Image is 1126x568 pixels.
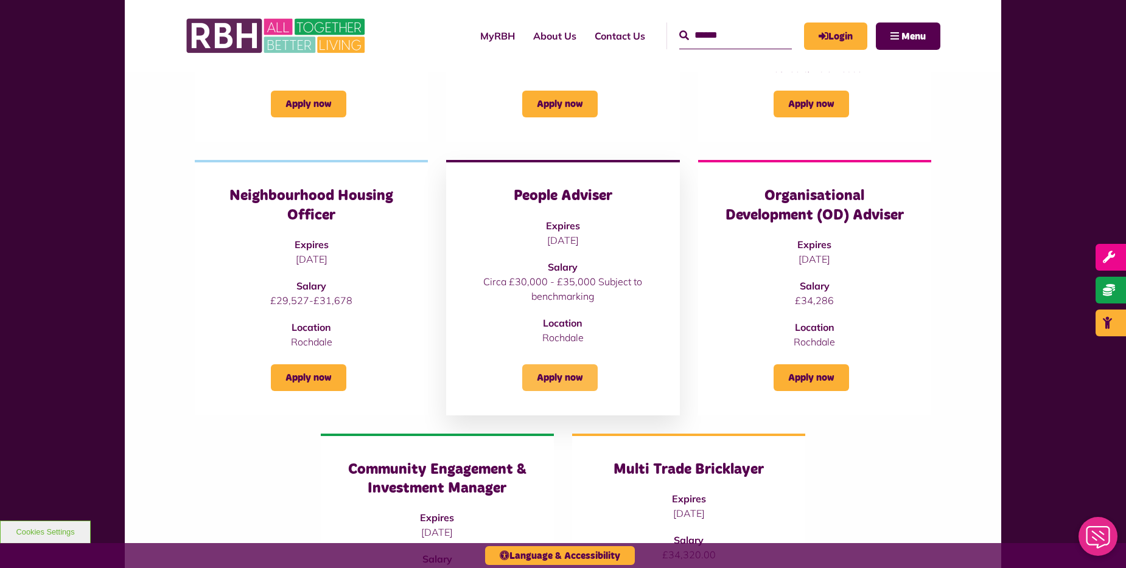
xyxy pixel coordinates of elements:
[679,23,792,49] input: Search
[546,220,580,232] strong: Expires
[804,23,867,50] a: MyRBH
[470,274,655,303] p: Circa £30,000 - £35,000 Subject to benchmarking
[722,252,907,266] p: [DATE]
[876,23,940,50] button: Navigation
[800,280,830,292] strong: Salary
[219,187,404,224] h3: Neighbourhood Housing Officer
[345,525,530,539] p: [DATE]
[543,317,582,329] strong: Location
[219,252,404,266] p: [DATE]
[292,321,331,333] strong: Location
[219,293,404,308] p: £29,527-£31,678
[186,12,368,60] img: RBH
[524,19,586,52] a: About Us
[797,238,831,251] strong: Expires
[774,91,849,117] a: Apply now
[672,493,706,505] strong: Expires
[485,546,635,565] button: Language & Accessibility
[795,321,834,333] strong: Location
[470,187,655,206] h3: People Adviser
[722,334,907,349] p: Rochdale
[219,334,404,349] p: Rochdale
[596,506,781,521] p: [DATE]
[774,364,849,391] a: Apply now
[586,19,654,52] a: Contact Us
[271,364,346,391] a: Apply now
[722,187,907,224] h3: Organisational Development (OD) Adviser
[470,330,655,345] p: Rochdale
[420,511,454,524] strong: Expires
[295,238,329,251] strong: Expires
[522,91,598,117] a: Apply now
[548,261,578,273] strong: Salary
[901,32,926,41] span: Menu
[1071,513,1126,568] iframe: Netcall Web Assistant for live chat
[596,460,781,479] h3: Multi Trade Bricklayer
[470,233,655,248] p: [DATE]
[471,19,524,52] a: MyRBH
[345,460,530,498] h3: Community Engagement & Investment Manager
[271,91,346,117] a: Apply now
[722,293,907,308] p: £34,286
[522,364,598,391] a: Apply now
[296,280,326,292] strong: Salary
[674,534,704,546] strong: Salary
